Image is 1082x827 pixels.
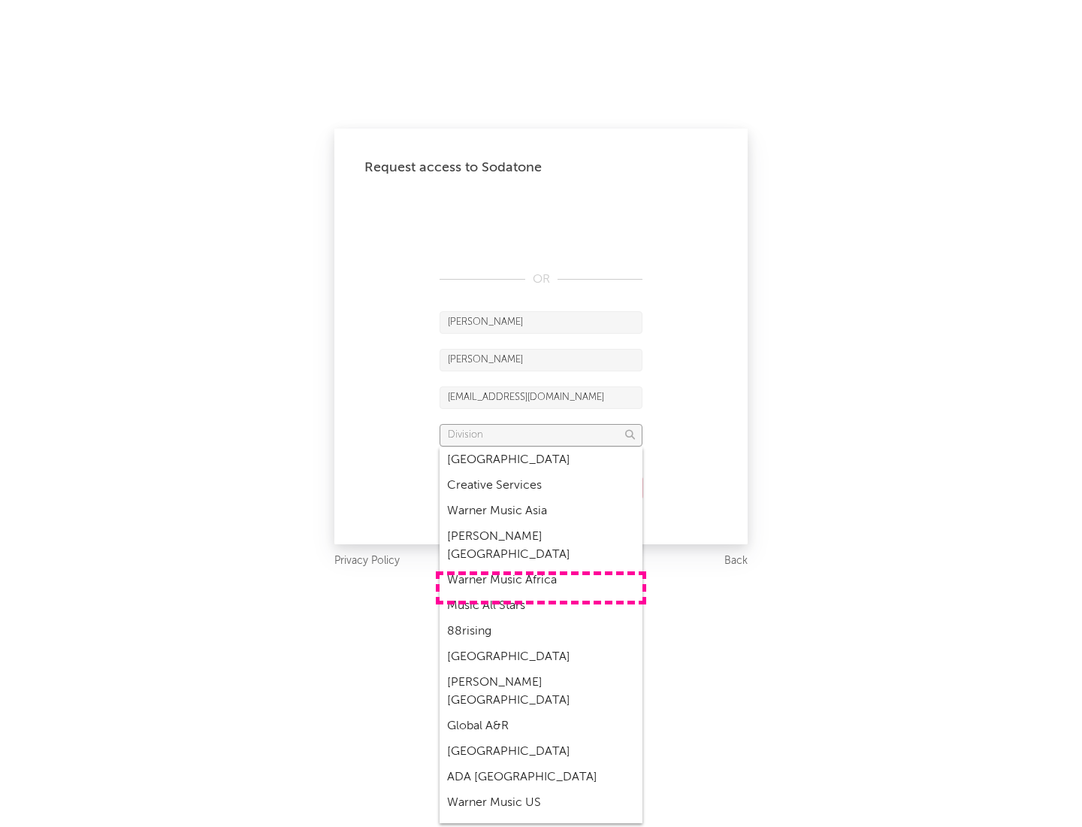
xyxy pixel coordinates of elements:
[440,349,642,371] input: Last Name
[440,424,642,447] input: Division
[364,159,718,177] div: Request access to Sodatone
[334,552,400,571] a: Privacy Policy
[440,713,642,739] div: Global A&R
[440,765,642,790] div: ADA [GEOGRAPHIC_DATA]
[440,568,642,593] div: Warner Music Africa
[440,593,642,619] div: Music All Stars
[440,473,642,498] div: Creative Services
[440,619,642,644] div: 88rising
[440,447,642,473] div: [GEOGRAPHIC_DATA]
[440,739,642,765] div: [GEOGRAPHIC_DATA]
[724,552,748,571] a: Back
[440,790,642,816] div: Warner Music US
[440,311,642,334] input: First Name
[440,670,642,713] div: [PERSON_NAME] [GEOGRAPHIC_DATA]
[440,644,642,670] div: [GEOGRAPHIC_DATA]
[440,271,642,289] div: OR
[440,524,642,568] div: [PERSON_NAME] [GEOGRAPHIC_DATA]
[440,498,642,524] div: Warner Music Asia
[440,386,642,409] input: Email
